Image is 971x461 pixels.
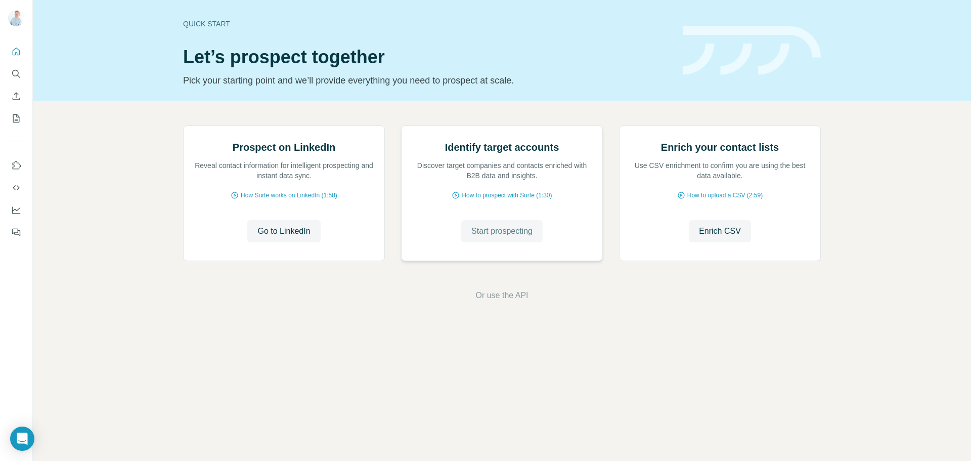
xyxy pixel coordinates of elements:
[689,220,751,242] button: Enrich CSV
[8,10,24,26] img: Avatar
[8,87,24,105] button: Enrich CSV
[8,201,24,219] button: Dashboard
[8,65,24,83] button: Search
[699,225,741,237] span: Enrich CSV
[687,191,763,200] span: How to upload a CSV (2:59)
[241,191,337,200] span: How Surfe works on LinkedIn (1:58)
[461,220,543,242] button: Start prospecting
[475,289,528,302] button: Or use the API
[445,140,559,154] h2: Identify target accounts
[661,140,779,154] h2: Enrich your contact lists
[8,179,24,197] button: Use Surfe API
[8,223,24,241] button: Feedback
[247,220,320,242] button: Go to LinkedIn
[630,160,810,181] p: Use CSV enrichment to confirm you are using the best data available.
[10,427,34,451] div: Open Intercom Messenger
[194,160,374,181] p: Reveal contact information for intelligent prospecting and instant data sync.
[412,160,592,181] p: Discover target companies and contacts enriched with B2B data and insights.
[233,140,335,154] h2: Prospect on LinkedIn
[183,47,671,67] h1: Let’s prospect together
[462,191,552,200] span: How to prospect with Surfe (1:30)
[8,109,24,128] button: My lists
[183,19,671,29] div: Quick start
[683,26,821,75] img: banner
[8,43,24,61] button: Quick start
[183,73,671,88] p: Pick your starting point and we’ll provide everything you need to prospect at scale.
[8,156,24,175] button: Use Surfe on LinkedIn
[471,225,533,237] span: Start prospecting
[257,225,310,237] span: Go to LinkedIn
